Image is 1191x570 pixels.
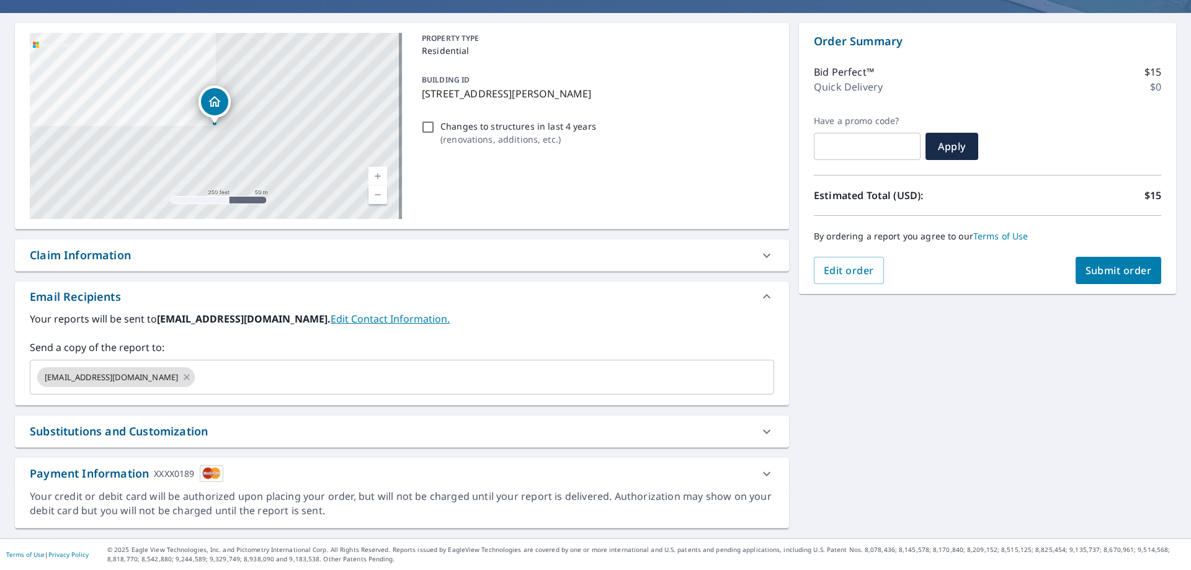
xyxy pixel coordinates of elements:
[422,33,769,44] p: PROPERTY TYPE
[824,264,874,277] span: Edit order
[154,465,194,482] div: XXXX0189
[814,231,1161,242] p: By ordering a report you agree to our
[107,545,1185,564] p: © 2025 Eagle View Technologies, Inc. and Pictometry International Corp. All Rights Reserved. Repo...
[935,140,968,153] span: Apply
[814,79,883,94] p: Quick Delivery
[368,185,387,204] a: Current Level 17, Zoom Out
[973,230,1028,242] a: Terms of Use
[1144,65,1161,79] p: $15
[200,465,223,482] img: cardImage
[331,312,450,326] a: EditContactInfo
[157,312,331,326] b: [EMAIL_ADDRESS][DOMAIN_NAME].
[814,65,874,79] p: Bid Perfect™
[814,33,1161,50] p: Order Summary
[440,133,596,146] p: ( renovations, additions, etc. )
[15,416,789,447] div: Substitutions and Customization
[198,86,231,124] div: Dropped pin, building 1, Residential property, 259 Tooley Rd Toledo, WA 98591
[30,247,131,264] div: Claim Information
[15,239,789,271] div: Claim Information
[37,367,195,387] div: [EMAIL_ADDRESS][DOMAIN_NAME]
[814,188,988,203] p: Estimated Total (USD):
[6,550,45,559] a: Terms of Use
[926,133,978,160] button: Apply
[368,167,387,185] a: Current Level 17, Zoom In
[15,282,789,311] div: Email Recipients
[15,458,789,489] div: Payment InformationXXXX0189cardImage
[422,74,470,85] p: BUILDING ID
[37,372,185,383] span: [EMAIL_ADDRESS][DOMAIN_NAME]
[1076,257,1162,284] button: Submit order
[422,86,769,101] p: [STREET_ADDRESS][PERSON_NAME]
[1150,79,1161,94] p: $0
[6,551,89,558] p: |
[30,311,774,326] label: Your reports will be sent to
[1086,264,1152,277] span: Submit order
[422,44,769,57] p: Residential
[30,465,223,482] div: Payment Information
[30,340,774,355] label: Send a copy of the report to:
[814,115,921,127] label: Have a promo code?
[440,120,596,133] p: Changes to structures in last 4 years
[30,489,774,518] div: Your credit or debit card will be authorized upon placing your order, but will not be charged unt...
[30,423,208,440] div: Substitutions and Customization
[30,288,121,305] div: Email Recipients
[814,257,884,284] button: Edit order
[1144,188,1161,203] p: $15
[48,550,89,559] a: Privacy Policy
